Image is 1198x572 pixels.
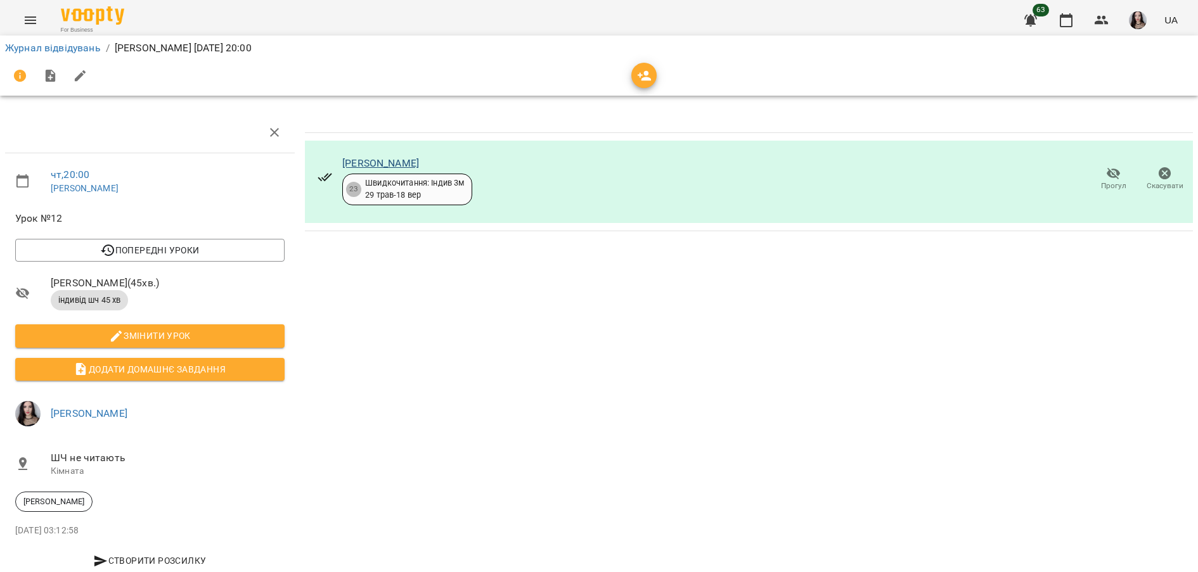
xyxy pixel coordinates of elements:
[1033,4,1049,16] span: 63
[115,41,252,56] p: [PERSON_NAME] [DATE] 20:00
[25,243,274,258] span: Попередні уроки
[5,41,1193,56] nav: breadcrumb
[51,168,89,181] a: чт , 20:00
[1164,13,1178,27] span: UA
[51,450,285,466] span: ШЧ не читають
[106,41,110,56] li: /
[15,492,93,512] div: [PERSON_NAME]
[1129,11,1147,29] img: 23d2127efeede578f11da5c146792859.jpg
[15,324,285,347] button: Змінити урок
[51,407,127,419] a: [PERSON_NAME]
[342,157,419,169] a: [PERSON_NAME]
[61,6,124,25] img: Voopty Logo
[15,5,46,35] button: Menu
[25,328,274,343] span: Змінити урок
[51,183,119,193] a: [PERSON_NAME]
[15,358,285,381] button: Додати домашнє завдання
[15,239,285,262] button: Попередні уроки
[15,211,285,226] span: Урок №12
[51,276,285,291] span: [PERSON_NAME] ( 45 хв. )
[5,42,101,54] a: Журнал відвідувань
[365,177,464,201] div: Швидкочитання: Індив 3м 29 трав - 18 вер
[61,26,124,34] span: For Business
[15,549,285,572] button: Створити розсилку
[1147,181,1183,191] span: Скасувати
[1159,8,1183,32] button: UA
[15,401,41,426] img: 23d2127efeede578f11da5c146792859.jpg
[16,496,92,507] span: [PERSON_NAME]
[1088,162,1139,197] button: Прогул
[25,362,274,377] span: Додати домашнє завдання
[15,524,285,537] p: [DATE] 03:12:58
[1139,162,1190,197] button: Скасувати
[20,553,280,568] span: Створити розсилку
[346,182,361,197] div: 23
[51,295,128,306] span: індивід шч 45 хв
[51,465,285,478] p: Кімната
[1101,181,1126,191] span: Прогул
